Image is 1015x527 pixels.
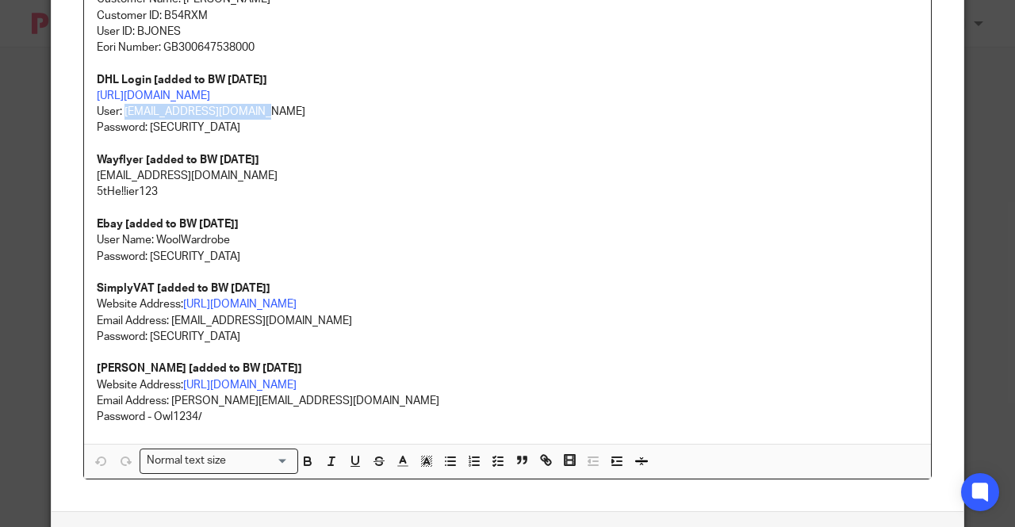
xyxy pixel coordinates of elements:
[97,24,918,40] p: User ID: BJONES
[97,184,918,200] p: 5tHe!!ier123
[232,453,289,469] input: Search for option
[97,393,918,409] p: Email Address: [PERSON_NAME][EMAIL_ADDRESS][DOMAIN_NAME]
[97,249,918,265] p: Password: [SECURITY_DATA]
[97,313,918,329] p: Email Address: [EMAIL_ADDRESS][DOMAIN_NAME]
[97,120,918,136] p: Password: [SECURITY_DATA]
[97,168,918,184] p: [EMAIL_ADDRESS][DOMAIN_NAME]
[97,219,239,230] strong: Ebay [added to BW [DATE]]
[97,88,918,120] p: User: [EMAIL_ADDRESS][DOMAIN_NAME]
[140,449,298,473] div: Search for option
[97,283,270,294] strong: SimplyVAT [added to BW [DATE]]
[97,409,918,425] p: Password - Owl1234/
[97,155,259,166] strong: Wayflyer [added to BW [DATE]]
[97,90,210,101] a: [URL][DOMAIN_NAME]
[97,232,918,248] p: User Name: WoolWardrobe
[97,345,918,393] p: Website Address:
[183,299,297,310] a: [URL][DOMAIN_NAME]
[183,380,297,391] a: [URL][DOMAIN_NAME]
[97,40,918,55] p: Eori Number: GB300647538000
[97,8,918,24] p: Customer ID: B54RXM
[144,453,230,469] span: Normal text size
[97,281,918,313] p: Website Address:
[97,329,918,345] p: Password: [SECURITY_DATA]
[97,74,267,86] strong: DHL Login [added to BW [DATE]]
[97,363,302,374] strong: [PERSON_NAME] [added to BW [DATE]]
